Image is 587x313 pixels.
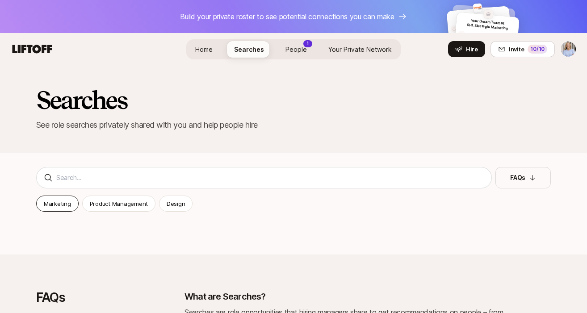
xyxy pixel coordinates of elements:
div: 10 /10 [528,45,547,54]
h2: Searches [36,87,127,113]
span: Home [195,46,213,53]
img: Shana Lee [561,42,576,57]
p: What are Searches? [184,290,266,303]
img: default-avatar.svg [458,30,466,38]
button: FAQs [495,167,551,188]
span: People [285,46,307,53]
img: default-avatar.svg [450,25,458,33]
p: Someone incredible [468,32,516,42]
img: empty-company-logo.svg [484,9,493,19]
p: Design [167,199,185,208]
button: Shana Lee [560,41,576,57]
p: Product Management [90,199,148,208]
a: People1 [278,41,314,58]
p: FAQs [510,172,525,183]
p: Build your private roster to see potential connections you can make [180,11,394,22]
button: Hire [448,41,485,57]
img: f5a8c20a_8d23_4acb_8c8f_7a93c2bc08e0.jpg [473,3,482,13]
span: Hire [466,45,478,54]
a: Home [188,41,220,58]
p: 1 [307,40,309,47]
p: See role searches privately shared with you and help people hire [36,119,551,131]
span: Invite [509,45,524,54]
input: Search... [56,172,484,183]
p: Marketing [44,199,71,208]
a: Searches [227,41,271,58]
span: Your Dream Team at SHL Strategic Marketing [467,18,508,30]
button: Invite10/10 [491,41,555,57]
span: Your Private Network [328,46,392,53]
a: Your Private Network [321,41,399,58]
span: Searches [234,46,264,53]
